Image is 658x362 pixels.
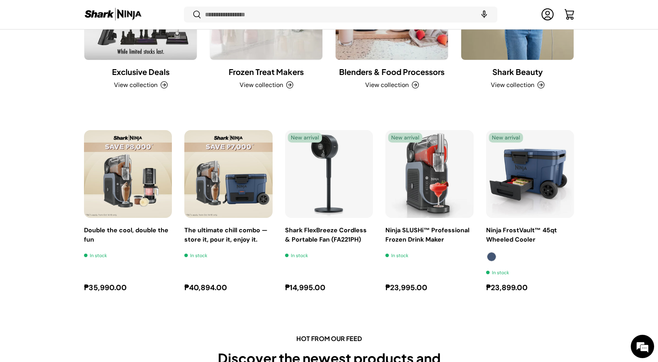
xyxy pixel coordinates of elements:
[487,252,496,261] label: Lakeshore Blue
[285,130,373,218] a: Shark FlexBreeze Cordless & Portable Fan (FA221PH)
[492,67,543,77] a: Shark Beauty
[385,130,473,218] a: Ninja SLUSHi™ Professional Frozen Drink Maker
[339,67,444,77] a: Blenders & Food Processors
[486,226,557,244] a: Ninja FrostVault™ 45qt Wheeled Cooler
[229,67,304,77] a: Frozen Treat Makers
[40,44,131,54] div: Chat with us now
[84,226,168,244] a: Double the cool, double the fun
[385,226,469,244] a: Ninja SLUSHi™ Professional Frozen Drink Maker
[184,226,268,244] a: The ultimate chill combo — store it, pour it, enjoy it.
[84,7,142,22] img: Shark Ninja Philippines
[128,4,146,23] div: Minimize live chat window
[112,67,170,77] a: Exclusive Deals
[45,98,107,176] span: We're online!
[489,133,523,143] span: New arrival
[486,130,574,218] a: Ninja FrostVault™ 45qt Wheeled Cooler
[472,6,497,23] speech-search-button: Search by voice
[388,133,422,143] span: New arrival
[184,130,272,218] a: The ultimate chill combo — store it, pour it, enjoy it.
[4,212,148,239] textarea: Type your message and hit 'Enter'
[296,334,362,343] span: HOT FROM OUR FEED
[84,130,172,218] a: Double the cool, double the fun
[285,226,367,244] a: Shark FlexBreeze Cordless & Portable Fan (FA221PH)
[288,133,322,143] span: New arrival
